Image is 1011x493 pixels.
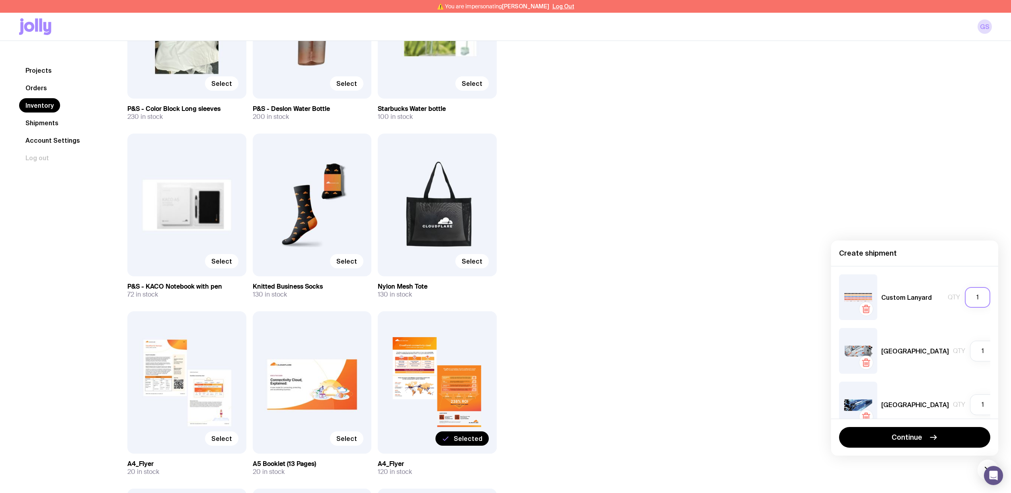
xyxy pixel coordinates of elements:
h3: A4_Flyer [127,460,246,468]
h3: P&S - KACO Notebook with pen [127,283,246,291]
span: [PERSON_NAME] [502,3,549,10]
span: 230 in stock [127,113,163,121]
a: Orders [19,81,53,95]
span: 130 in stock [253,291,287,299]
a: Inventory [19,98,60,113]
h5: [GEOGRAPHIC_DATA] [881,347,949,355]
span: 120 in stock [378,468,412,476]
span: Select [211,435,232,443]
span: Continue [892,433,922,442]
span: Qty [948,293,960,301]
a: GS [978,19,992,34]
span: 20 in stock [253,468,285,476]
h3: P&S - Color Block Long sleeves [127,105,246,113]
div: Open Intercom Messenger [984,466,1003,485]
span: Select [462,257,482,265]
span: Select [336,257,357,265]
span: Select [336,435,357,443]
span: Qty [953,401,965,409]
h4: Create shipment [839,248,990,258]
h3: A4_Flyer [378,460,497,468]
h3: Nylon Mesh Tote [378,283,497,291]
a: Account Settings [19,133,86,148]
h5: Custom Lanyard [881,293,932,301]
span: 20 in stock [127,468,159,476]
a: Projects [19,63,58,78]
span: Select [462,80,482,87]
h5: [GEOGRAPHIC_DATA] [881,401,949,409]
span: 100 in stock [378,113,413,121]
span: Select [211,257,232,265]
a: Shipments [19,116,65,130]
span: Select [336,80,357,87]
span: ⚠️ You are impersonating [437,3,549,10]
span: 72 in stock [127,291,158,299]
span: 130 in stock [378,291,412,299]
h3: A5 Booklet (13 Pages) [253,460,372,468]
span: Qty [953,347,965,355]
h3: P&S - Deslon Water Bottle [253,105,372,113]
span: 200 in stock [253,113,289,121]
button: Log Out [552,3,574,10]
span: Select [211,80,232,87]
button: Log out [19,151,55,165]
button: Continue [839,427,990,448]
h3: Knitted Business Socks [253,283,372,291]
h3: Starbucks Water bottle [378,105,497,113]
span: Selected [454,435,482,443]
